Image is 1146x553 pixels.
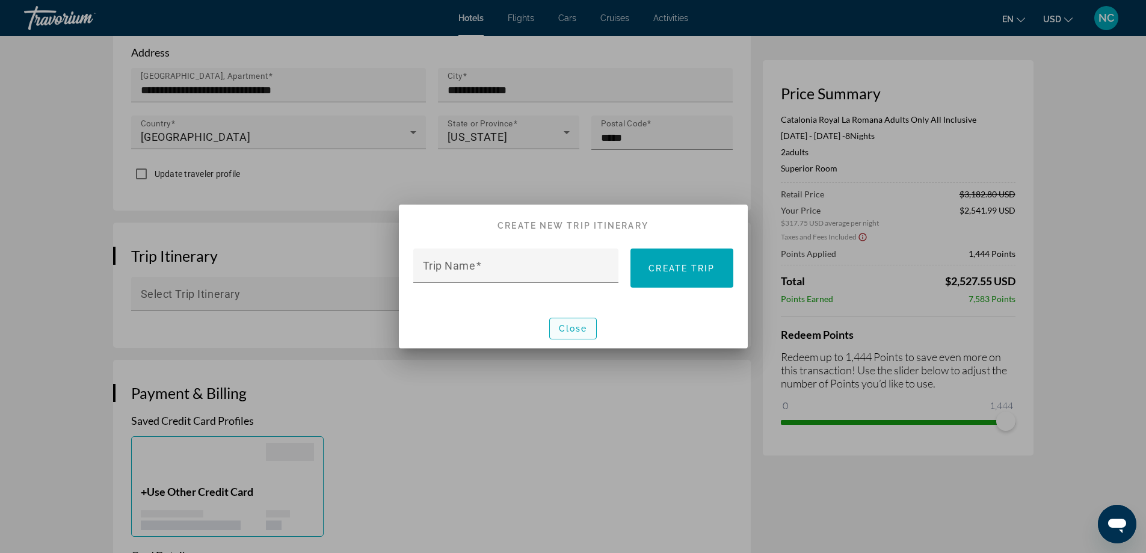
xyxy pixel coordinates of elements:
span: Close [559,324,588,333]
h2: Create New Trip Itinerary [399,205,748,236]
span: Create trip [648,264,715,273]
iframe: Button to launch messaging window [1098,505,1136,543]
mat-label: Trip Name [423,259,476,272]
button: Close [549,318,597,339]
button: Create trip [630,249,733,288]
